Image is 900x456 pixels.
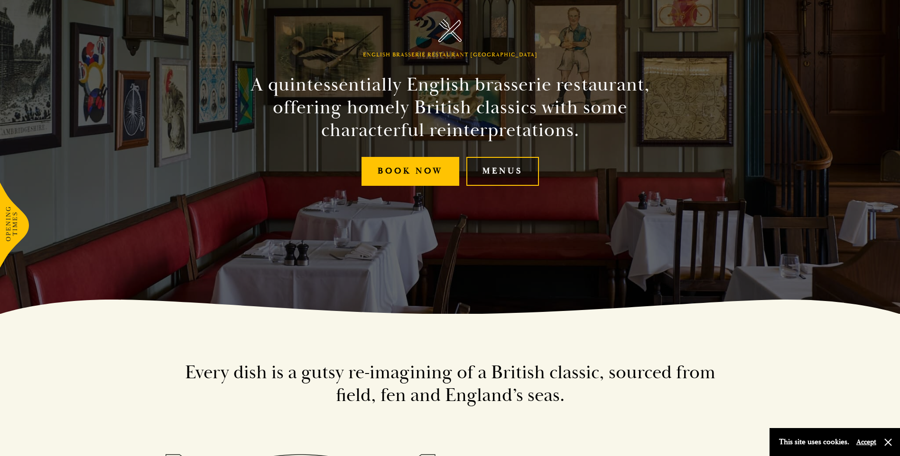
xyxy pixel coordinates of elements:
button: Close and accept [883,438,893,447]
h1: English Brasserie Restaurant [GEOGRAPHIC_DATA] [363,52,538,58]
p: This site uses cookies. [779,435,849,449]
a: Menus [466,157,539,186]
a: Book Now [362,157,459,186]
h2: Every dish is a gutsy re-imagining of a British classic, sourced from field, fen and England’s seas. [180,361,721,407]
h2: A quintessentially English brasserie restaurant, offering homely British classics with some chara... [234,73,667,142]
img: Parker's Tavern Brasserie Cambridge [438,19,462,42]
button: Accept [856,438,876,447]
